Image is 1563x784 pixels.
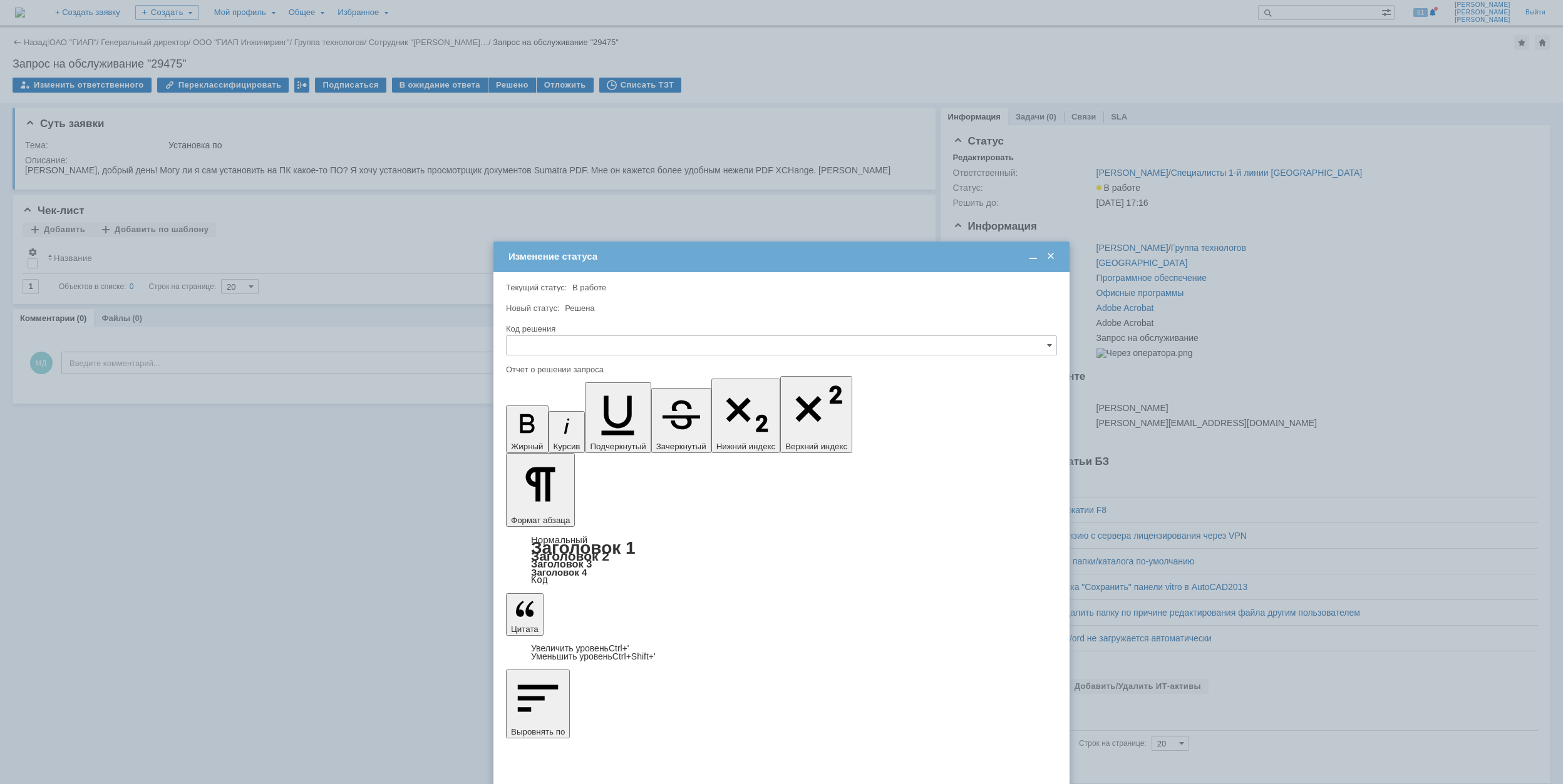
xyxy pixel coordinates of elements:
[506,325,1055,333] div: Код решения
[506,669,570,738] button: Выровнять по
[531,643,629,653] a: Increase
[572,283,606,292] span: В работе
[609,643,629,653] span: Ctrl+'
[531,534,587,545] a: Нормальный
[711,379,781,453] button: Нижний индекс
[506,283,567,292] label: Текущий статус:
[506,303,560,313] label: Новый статус:
[511,516,570,525] span: Формат абзаца
[511,442,544,451] span: Жирный
[531,574,548,586] a: Код
[506,593,544,636] button: Цитата
[565,303,594,313] span: Решена
[506,536,1057,584] div: Формат абзаца
[506,453,575,527] button: Формат абзаца
[651,388,711,453] button: Зачеркнутый
[716,442,776,451] span: Нижний индекс
[506,644,1057,661] div: Цитата
[590,442,646,451] span: Подчеркнутый
[531,558,592,569] a: Заголовок 3
[508,251,1057,262] div: Изменение статуса
[506,405,549,453] button: Жирный
[531,549,609,563] a: Заголовок 2
[511,727,565,736] span: Выровнять по
[531,567,587,578] a: Заголовок 4
[1027,251,1039,262] span: Свернуть (Ctrl + M)
[531,538,636,557] a: Заголовок 1
[612,651,656,661] span: Ctrl+Shift+'
[506,365,1055,374] div: Отчет о решении запроса
[785,442,847,451] span: Верхний индекс
[585,382,651,453] button: Подчеркнутый
[780,376,852,453] button: Верхний индекс
[531,651,656,661] a: Decrease
[511,624,539,634] span: Цитата
[1045,251,1057,262] span: Закрыть
[549,411,585,453] button: Курсив
[554,442,580,451] span: Курсив
[656,442,706,451] span: Зачеркнутый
